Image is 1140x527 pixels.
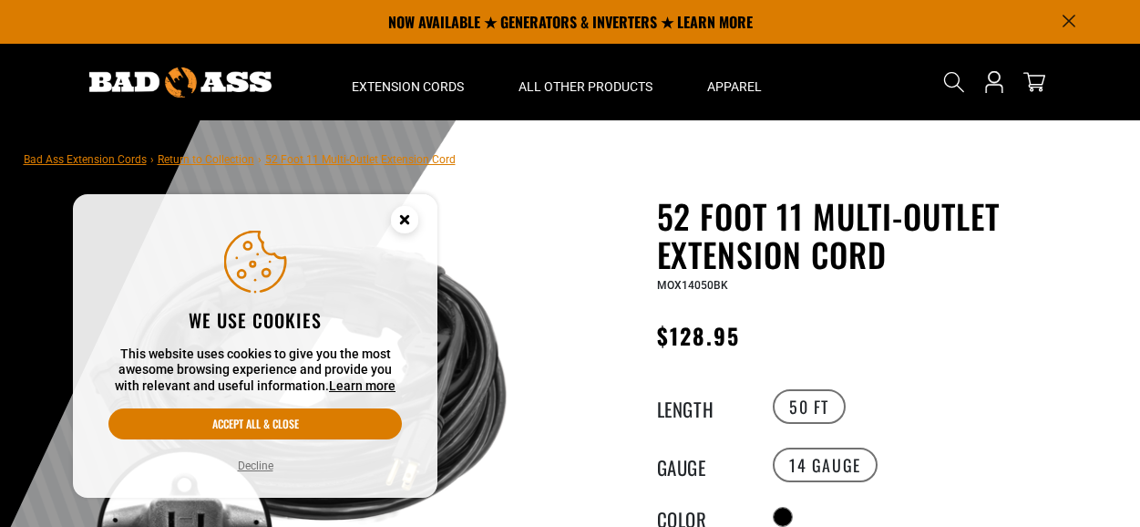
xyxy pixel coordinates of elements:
a: Return to Collection [158,153,254,166]
span: MOX14050BK [657,279,728,292]
a: Bad Ass Extension Cords [24,153,147,166]
summary: Apparel [680,44,789,120]
a: Learn more [329,378,395,393]
span: › [258,153,262,166]
span: Apparel [707,78,762,95]
img: Bad Ass Extension Cords [89,67,272,98]
legend: Length [657,395,748,418]
summary: Extension Cords [324,44,491,120]
h2: We use cookies [108,308,402,332]
button: Accept all & close [108,408,402,439]
p: This website uses cookies to give you the most awesome browsing experience and provide you with r... [108,346,402,395]
summary: Search [940,67,969,97]
label: 14 Gauge [773,448,878,482]
nav: breadcrumbs [24,148,456,170]
span: $128.95 [657,319,741,352]
span: › [150,153,154,166]
h1: 52 Foot 11 Multi-Outlet Extension Cord [657,197,1104,274]
span: Extension Cords [352,78,464,95]
aside: Cookie Consent [73,194,437,499]
span: 52 Foot 11 Multi-Outlet Extension Cord [265,153,456,166]
label: 50 FT [773,389,846,424]
span: All Other Products [519,78,652,95]
legend: Gauge [657,453,748,477]
button: Decline [232,457,279,475]
summary: All Other Products [491,44,680,120]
